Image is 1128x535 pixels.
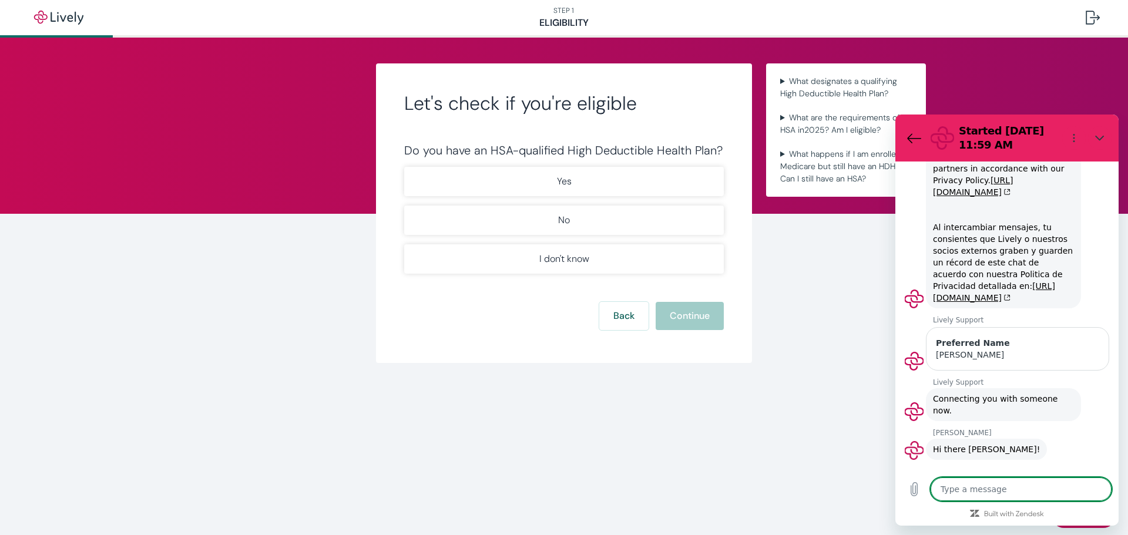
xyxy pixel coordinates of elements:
div: Do you have an HSA-qualified High Deductible Health Plan? [404,143,724,157]
button: Log out [1076,4,1109,32]
summary: What happens if I am enrolled in Medicare but still have an HDHP? Can I still have an HSA? [775,146,916,187]
summary: What are the requirements of an HSA in2025? Am I eligible? [775,109,916,139]
button: Yes [404,167,724,196]
h2: Let's check if you're eligible [404,92,724,115]
iframe: Messaging window [895,115,1119,526]
button: Back [599,302,649,330]
p: Yes [557,174,572,189]
button: I don't know [404,244,724,274]
p: No [558,213,570,227]
button: No [404,206,724,235]
summary: What designates a qualifying High Deductible Health Plan? [775,73,916,102]
p: I don't know [539,252,589,266]
img: Lively [26,11,92,25]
